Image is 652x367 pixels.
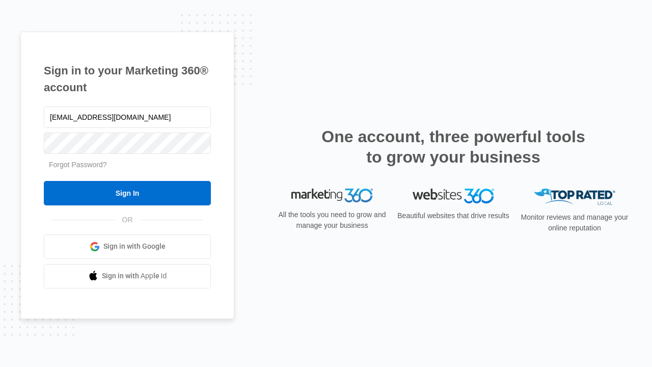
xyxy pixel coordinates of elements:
[103,241,166,252] span: Sign in with Google
[413,189,494,203] img: Websites 360
[396,211,510,221] p: Beautiful websites that drive results
[275,209,389,231] p: All the tools you need to grow and manage your business
[44,107,211,128] input: Email
[534,189,615,205] img: Top Rated Local
[44,234,211,259] a: Sign in with Google
[518,212,632,233] p: Monitor reviews and manage your online reputation
[49,161,107,169] a: Forgot Password?
[44,264,211,289] a: Sign in with Apple Id
[44,181,211,205] input: Sign In
[102,271,167,281] span: Sign in with Apple Id
[291,189,373,203] img: Marketing 360
[115,215,140,225] span: OR
[318,126,588,167] h2: One account, three powerful tools to grow your business
[44,62,211,96] h1: Sign in to your Marketing 360® account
